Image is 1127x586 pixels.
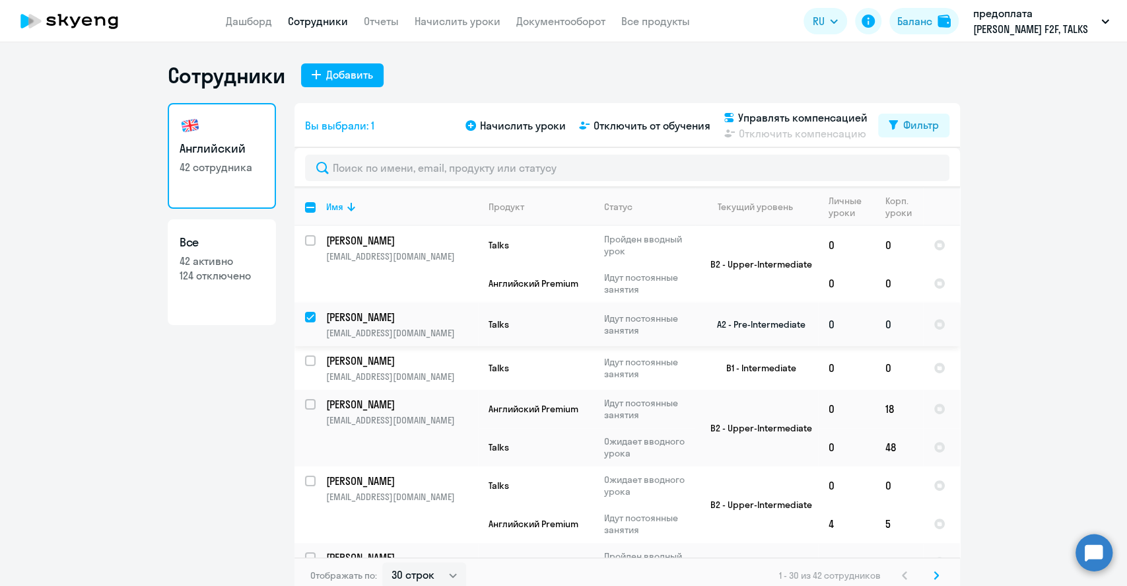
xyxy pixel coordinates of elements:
a: Все продукты [621,15,690,28]
span: Английский Premium [489,518,578,530]
p: [EMAIL_ADDRESS][DOMAIN_NAME] [326,371,477,383]
td: 0 [875,303,923,346]
p: Идут постоянные занятия [604,312,695,336]
td: 18 [875,390,923,428]
p: Пройден вводный урок [604,550,695,574]
p: Идут постоянные занятия [604,356,695,380]
div: Имя [326,201,477,213]
span: Talks [489,362,509,374]
h1: Сотрудники [168,62,285,89]
a: [PERSON_NAME] [326,353,477,368]
div: Корп. уроки [885,195,922,219]
button: Добавить [301,63,384,87]
td: 0 [818,543,875,581]
td: B1 - Intermediate [695,346,818,390]
a: Документооборот [516,15,605,28]
p: [PERSON_NAME] [326,474,475,488]
a: Отчеты [364,15,399,28]
p: 42 активно [180,254,264,268]
span: Отображать по: [310,569,377,581]
button: Фильтр [878,114,949,137]
img: english [180,115,201,136]
p: [EMAIL_ADDRESS][DOMAIN_NAME] [326,250,477,262]
div: Баланс [897,13,932,29]
p: [EMAIL_ADDRESS][DOMAIN_NAME] [326,414,477,426]
p: Ожидает вводного урока [604,474,695,497]
p: [EMAIL_ADDRESS][DOMAIN_NAME] [326,327,477,339]
p: Идут постоянные занятия [604,512,695,536]
td: B2 - Upper-Intermediate [695,390,818,466]
td: 0 [875,264,923,303]
td: 5 [875,505,923,543]
div: Текущий уровень [706,201,817,213]
p: [PERSON_NAME] [326,310,475,324]
p: [PERSON_NAME] [326,233,475,248]
td: 0 [818,226,875,264]
td: 0 [818,428,875,466]
span: Начислить уроки [480,118,566,133]
span: Английский Premium [489,403,578,415]
h3: Английский [180,140,264,157]
span: Talks [489,441,509,453]
a: [PERSON_NAME] [326,233,477,248]
button: предоплата [PERSON_NAME] F2F, TALKS 2023, НЛМК, ПАО [967,5,1116,37]
td: 0 [818,264,875,303]
span: RU [813,13,825,29]
p: Ожидает вводного урока [604,435,695,459]
p: 124 отключено [180,268,264,283]
td: 0 [818,303,875,346]
div: Личные уроки [829,195,874,219]
span: Управлять компенсацией [738,110,868,126]
img: balance [938,15,951,28]
a: [PERSON_NAME] [326,310,477,324]
div: Статус [604,201,632,213]
p: 42 сотрудника [180,160,264,174]
a: Начислить уроки [415,15,500,28]
span: Talks [489,480,509,492]
p: [PERSON_NAME] [326,550,475,565]
div: Продукт [489,201,524,213]
span: Talks [489,318,509,330]
div: Добавить [326,67,373,83]
td: 0 [818,346,875,390]
a: Дашборд [226,15,272,28]
td: 0 [818,466,875,505]
td: 0 [818,390,875,428]
a: [PERSON_NAME] [326,550,477,565]
td: 4 [818,505,875,543]
p: Идут постоянные занятия [604,272,695,295]
div: Имя [326,201,343,213]
td: 0 [875,543,923,581]
div: Фильтр [903,117,939,133]
td: A2 - Pre-Intermediate [695,303,818,346]
a: Английский42 сотрудника [168,103,276,209]
td: B2 - Upper-Intermediate [695,466,818,543]
span: Вы выбрали: 1 [305,118,374,133]
p: [PERSON_NAME] [326,353,475,368]
span: Отключить от обучения [594,118,710,133]
span: Talks [489,239,509,251]
td: 0 [875,346,923,390]
td: 0 [875,466,923,505]
a: [PERSON_NAME] [326,397,477,412]
div: Текущий уровень [718,201,793,213]
td: B2 - Upper-Intermediate [695,226,818,303]
button: Балансbalance [889,8,959,34]
span: Talks [489,556,509,568]
span: Английский Premium [489,277,578,289]
button: RU [803,8,847,34]
a: [PERSON_NAME] [326,474,477,488]
h3: Все [180,234,264,251]
p: [EMAIL_ADDRESS][DOMAIN_NAME] [326,491,477,503]
td: 48 [875,428,923,466]
td: 0 [875,226,923,264]
input: Поиск по имени, email, продукту или статусу [305,155,949,181]
p: Идут постоянные занятия [604,397,695,421]
p: предоплата [PERSON_NAME] F2F, TALKS 2023, НЛМК, ПАО [973,5,1096,37]
a: Сотрудники [288,15,348,28]
p: Пройден вводный урок [604,233,695,257]
a: Все42 активно124 отключено [168,219,276,325]
span: 1 - 30 из 42 сотрудников [779,569,881,581]
p: [PERSON_NAME] [326,397,475,412]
